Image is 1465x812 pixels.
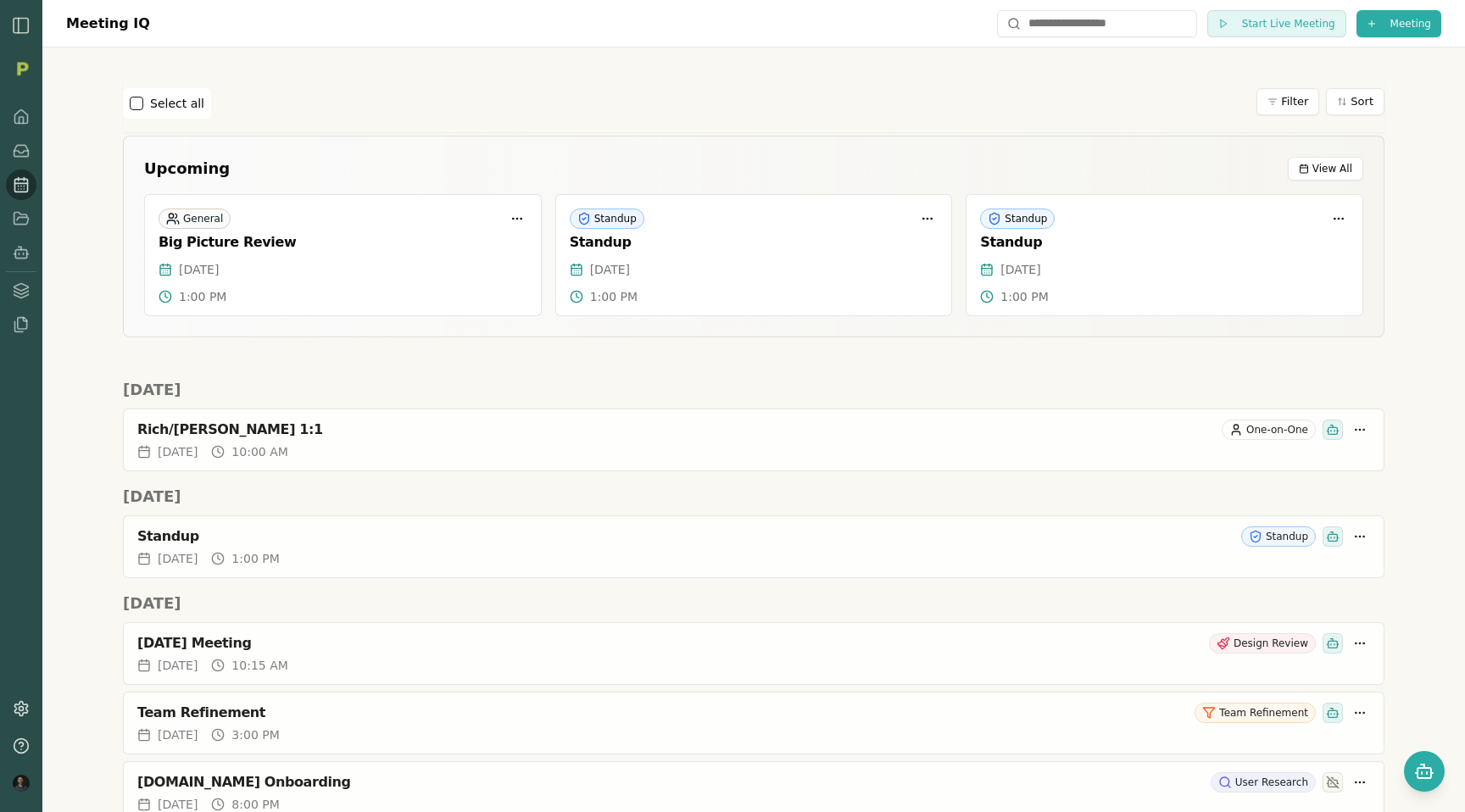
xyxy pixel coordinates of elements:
span: 1:00 PM [590,288,638,305]
span: 1:00 PM [1000,288,1048,305]
h2: [DATE] [123,378,1384,402]
span: [DATE] [158,443,198,460]
div: Standup [570,234,939,251]
div: Smith has not been invited [1323,772,1343,793]
h1: Meeting IQ [66,14,150,34]
button: More options [917,209,938,229]
button: Sort [1326,88,1384,115]
a: StandupStandup[DATE]1:00 PM [123,515,1384,578]
span: 1:00 PM [179,288,226,305]
button: Open Sidebar [11,15,31,36]
div: Standup [980,234,1349,251]
button: More options [1350,703,1370,723]
button: More options [1350,526,1370,547]
div: Standup [570,209,644,229]
div: Smith has been invited [1323,420,1343,440]
span: [DATE] [158,550,198,567]
div: Standup [980,209,1055,229]
span: 3:00 PM [231,726,279,743]
span: [DATE] [158,657,198,674]
span: 10:15 AM [231,657,287,674]
span: [DATE] [1000,261,1040,278]
div: Rich/[PERSON_NAME] 1:1 [137,421,1215,438]
div: Design Review [1209,633,1316,653]
span: View All [1312,162,1352,175]
div: Team Refinement [137,704,1188,721]
span: 10:00 AM [231,443,287,460]
button: Help [6,731,36,761]
h2: [DATE] [123,485,1384,509]
button: Filter [1256,88,1319,115]
button: Open chat [1404,751,1445,792]
button: Start Live Meeting [1207,10,1346,37]
button: More options [1350,772,1370,793]
div: Smith has been invited [1323,633,1343,653]
span: Meeting [1390,17,1431,31]
div: Smith has been invited [1323,703,1343,723]
span: [DATE] [179,261,219,278]
span: [DATE] [158,726,198,743]
img: sidebar [11,15,31,36]
h2: Upcoming [144,157,230,181]
div: Big Picture Review [159,234,527,251]
button: More options [1350,633,1370,653]
button: Meeting [1356,10,1441,37]
a: Rich/[PERSON_NAME] 1:1One-on-One[DATE]10:00 AM [123,409,1384,471]
span: [DATE] [590,261,630,278]
div: [DOMAIN_NAME] Onboarding [137,774,1204,791]
img: Organization logo [9,56,35,81]
span: Start Live Meeting [1242,17,1335,31]
button: More options [1350,420,1370,440]
button: View All [1288,157,1363,181]
div: Smith has been invited [1323,526,1343,547]
div: User Research [1211,772,1316,793]
div: One-on-One [1222,420,1316,440]
button: More options [507,209,527,229]
div: Team Refinement [1195,703,1316,723]
h2: [DATE] [123,592,1384,615]
a: [DATE] MeetingDesign Review[DATE]10:15 AM [123,622,1384,685]
div: General [159,209,231,229]
img: profile [13,775,30,792]
div: Standup [1241,526,1316,547]
label: Select all [150,95,204,112]
div: Standup [137,528,1234,545]
a: Team RefinementTeam Refinement[DATE]3:00 PM [123,692,1384,754]
span: 1:00 PM [231,550,279,567]
div: [DATE] Meeting [137,635,1202,652]
button: More options [1329,209,1349,229]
